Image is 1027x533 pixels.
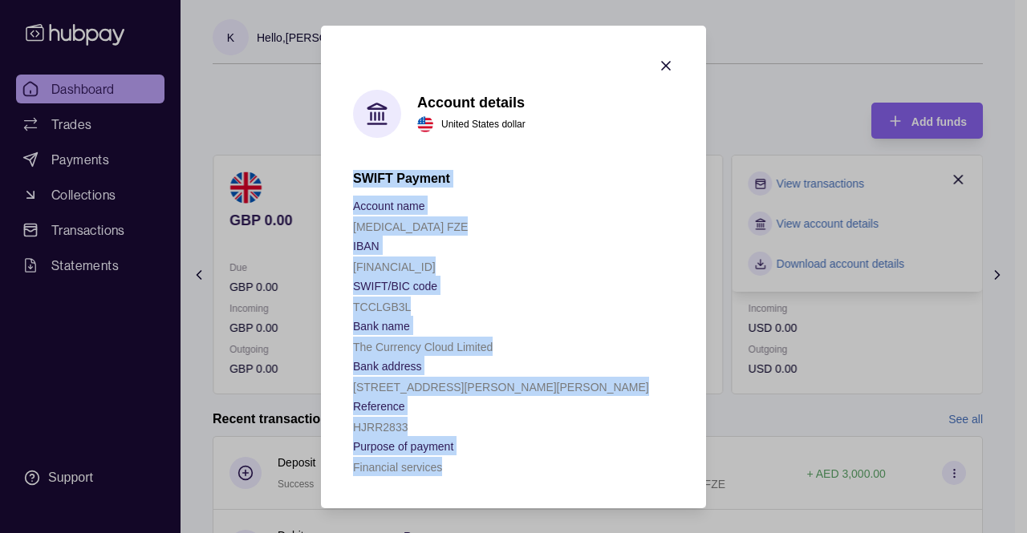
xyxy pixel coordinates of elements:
[353,320,410,333] p: Bank name
[353,170,674,188] h2: SWIFT Payment
[353,240,380,252] p: IBAN
[417,94,526,111] h1: Account details
[441,115,526,133] p: United States dollar
[353,200,425,212] p: Account name
[353,260,436,273] p: [FINANCIAL_ID]
[353,220,468,233] p: [MEDICAL_DATA] FZE
[353,381,649,394] p: [STREET_ADDRESS][PERSON_NAME][PERSON_NAME]
[353,440,453,453] p: Purpose of payment
[417,116,433,132] img: us
[353,280,437,293] p: SWIFT/BIC code
[353,421,408,434] p: HJRR2833
[353,360,422,373] p: Bank address
[353,341,493,353] p: The Currency Cloud Limited
[353,400,405,413] p: Reference
[353,301,411,313] p: TCCLGB3L
[353,461,442,474] p: Financial services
